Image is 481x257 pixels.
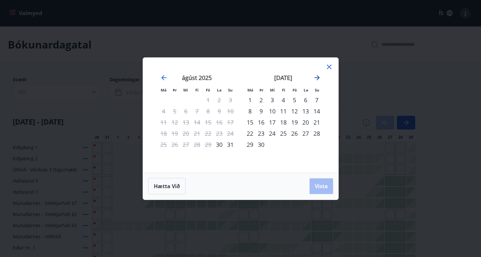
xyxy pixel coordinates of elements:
td: Choose þriðjudagur, 16. september 2025 as your check-in date. It’s available. [256,117,267,128]
td: Not available. þriðjudagur, 26. ágúst 2025 [169,139,180,150]
td: Not available. mánudagur, 11. ágúst 2025 [158,117,169,128]
div: Calendar [151,66,330,165]
td: Not available. laugardagur, 9. ágúst 2025 [214,106,225,117]
strong: ágúst 2025 [182,74,212,82]
small: Þr [259,88,263,92]
div: 20 [300,117,311,128]
div: 6 [300,94,311,106]
td: Not available. laugardagur, 2. ágúst 2025 [214,94,225,106]
td: Choose mánudagur, 15. september 2025 as your check-in date. It’s available. [244,117,256,128]
td: Not available. mánudagur, 18. ágúst 2025 [158,128,169,139]
div: 30 [214,139,225,150]
td: Choose föstudagur, 5. september 2025 as your check-in date. It’s available. [289,94,300,106]
div: 18 [278,117,289,128]
td: Not available. mánudagur, 4. ágúst 2025 [158,106,169,117]
td: Not available. föstudagur, 22. ágúst 2025 [203,128,214,139]
td: Choose fimmtudagur, 25. september 2025 as your check-in date. It’s available. [278,128,289,139]
td: Not available. föstudagur, 1. ágúst 2025 [203,94,214,106]
small: Su [228,88,233,92]
div: 24 [267,128,278,139]
small: Su [315,88,319,92]
td: Choose mánudagur, 22. september 2025 as your check-in date. It’s available. [244,128,256,139]
td: Choose föstudagur, 26. september 2025 as your check-in date. It’s available. [289,128,300,139]
small: Fö [293,88,297,92]
div: 1 [244,94,256,106]
td: Choose sunnudagur, 31. ágúst 2025 as your check-in date. It’s available. [225,139,236,150]
div: 31 [225,139,236,150]
td: Choose miðvikudagur, 10. september 2025 as your check-in date. It’s available. [267,106,278,117]
td: Not available. sunnudagur, 3. ágúst 2025 [225,94,236,106]
small: La [304,88,308,92]
td: Choose þriðjudagur, 23. september 2025 as your check-in date. It’s available. [256,128,267,139]
td: Choose mánudagur, 8. september 2025 as your check-in date. It’s available. [244,106,256,117]
td: Choose miðvikudagur, 24. september 2025 as your check-in date. It’s available. [267,128,278,139]
div: 9 [256,106,267,117]
td: Not available. þriðjudagur, 12. ágúst 2025 [169,117,180,128]
td: Choose föstudagur, 19. september 2025 as your check-in date. It’s available. [289,117,300,128]
strong: [DATE] [274,74,292,82]
small: La [217,88,222,92]
div: 7 [311,94,322,106]
td: Choose miðvikudagur, 3. september 2025 as your check-in date. It’s available. [267,94,278,106]
div: 10 [267,106,278,117]
td: Choose laugardagur, 6. september 2025 as your check-in date. It’s available. [300,94,311,106]
div: 25 [278,128,289,139]
div: 12 [289,106,300,117]
td: Choose þriðjudagur, 9. september 2025 as your check-in date. It’s available. [256,106,267,117]
div: 19 [289,117,300,128]
td: Not available. miðvikudagur, 20. ágúst 2025 [180,128,191,139]
div: 21 [311,117,322,128]
td: Not available. laugardagur, 16. ágúst 2025 [214,117,225,128]
td: Choose sunnudagur, 7. september 2025 as your check-in date. It’s available. [311,94,322,106]
div: 15 [244,117,256,128]
div: Move forward to switch to the next month. [313,74,321,82]
td: Choose þriðjudagur, 30. september 2025 as your check-in date. It’s available. [256,139,267,150]
td: Choose þriðjudagur, 2. september 2025 as your check-in date. It’s available. [256,94,267,106]
td: Not available. miðvikudagur, 6. ágúst 2025 [180,106,191,117]
div: 30 [256,139,267,150]
td: Not available. fimmtudagur, 28. ágúst 2025 [191,139,203,150]
div: 11 [278,106,289,117]
small: Mi [183,88,188,92]
td: Choose laugardagur, 27. september 2025 as your check-in date. It’s available. [300,128,311,139]
small: Fö [206,88,210,92]
td: Not available. miðvikudagur, 13. ágúst 2025 [180,117,191,128]
small: Þr [173,88,177,92]
div: 22 [244,128,256,139]
td: Choose föstudagur, 12. september 2025 as your check-in date. It’s available. [289,106,300,117]
td: Not available. mánudagur, 25. ágúst 2025 [158,139,169,150]
div: Move backward to switch to the previous month. [160,74,168,82]
small: Fi [282,88,285,92]
td: Not available. fimmtudagur, 21. ágúst 2025 [191,128,203,139]
td: Not available. föstudagur, 8. ágúst 2025 [203,106,214,117]
small: Má [161,88,167,92]
div: 4 [278,94,289,106]
td: Not available. miðvikudagur, 27. ágúst 2025 [180,139,191,150]
td: Not available. laugardagur, 23. ágúst 2025 [214,128,225,139]
button: Hætta við [148,178,186,194]
td: Choose sunnudagur, 28. september 2025 as your check-in date. It’s available. [311,128,322,139]
td: Choose sunnudagur, 21. september 2025 as your check-in date. It’s available. [311,117,322,128]
td: Choose mánudagur, 1. september 2025 as your check-in date. It’s available. [244,94,256,106]
td: Choose fimmtudagur, 18. september 2025 as your check-in date. It’s available. [278,117,289,128]
div: 28 [311,128,322,139]
td: Choose mánudagur, 29. september 2025 as your check-in date. It’s available. [244,139,256,150]
td: Not available. sunnudagur, 17. ágúst 2025 [225,117,236,128]
td: Choose fimmtudagur, 11. september 2025 as your check-in date. It’s available. [278,106,289,117]
div: 8 [244,106,256,117]
small: Má [247,88,253,92]
div: 3 [267,94,278,106]
div: 5 [289,94,300,106]
td: Choose miðvikudagur, 17. september 2025 as your check-in date. It’s available. [267,117,278,128]
small: Mi [270,88,275,92]
div: 16 [256,117,267,128]
div: 14 [311,106,322,117]
td: Not available. sunnudagur, 24. ágúst 2025 [225,128,236,139]
td: Not available. þriðjudagur, 19. ágúst 2025 [169,128,180,139]
td: Choose sunnudagur, 14. september 2025 as your check-in date. It’s available. [311,106,322,117]
div: 29 [244,139,256,150]
span: Hætta við [154,183,180,190]
td: Choose fimmtudagur, 4. september 2025 as your check-in date. It’s available. [278,94,289,106]
div: 27 [300,128,311,139]
div: 13 [300,106,311,117]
